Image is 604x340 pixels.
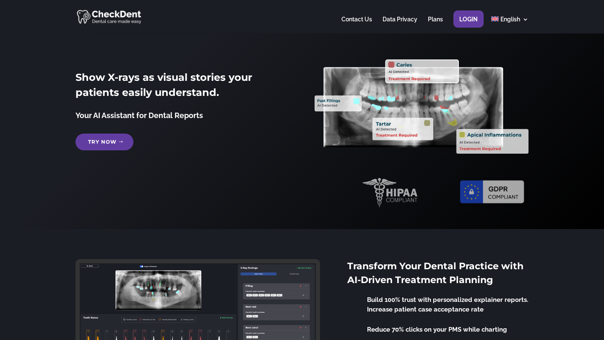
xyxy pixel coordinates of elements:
a: English [491,16,528,33]
h2: Show X-rays as visual stories your patients easily understand. [75,70,289,104]
a: Data Privacy [383,16,417,33]
a: Plans [428,16,443,33]
span: Your AI Assistant for Dental Reports [75,111,203,120]
span: Transform Your Dental Practice with AI-Driven Treatment Planning [347,260,523,286]
span: Reduce 70% clicks on your PMS while charting [367,326,507,333]
a: Try Now [75,134,133,150]
span: English [500,16,520,23]
a: Contact Us [341,16,372,33]
img: X_Ray_annotated [315,59,528,154]
span: Build 100% trust with personalized explainer reports. Increase patient case acceptance rate [367,296,528,313]
img: CheckDent AI [77,8,143,25]
a: Login [459,16,478,33]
